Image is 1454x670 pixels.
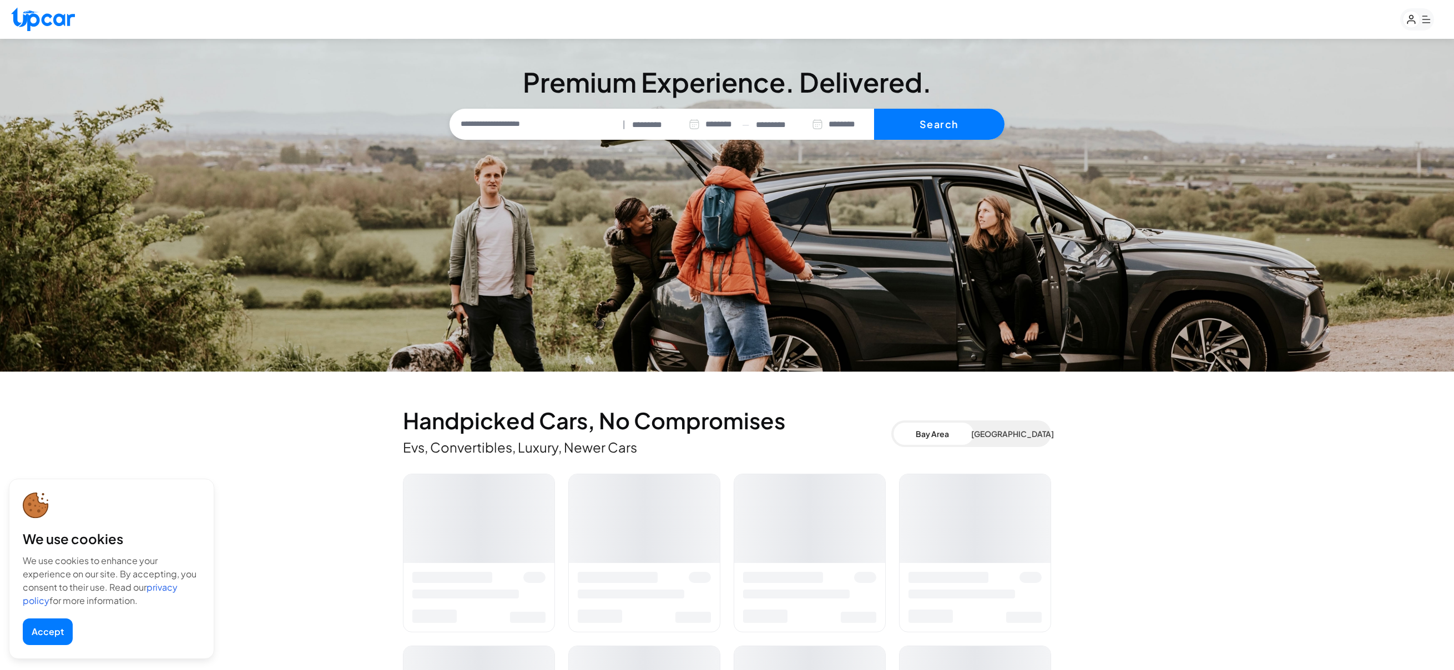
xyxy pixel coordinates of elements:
button: Accept [23,618,73,645]
div: We use cookies [23,530,200,547]
img: Upcar Logo [11,7,75,31]
button: [GEOGRAPHIC_DATA] [971,423,1049,445]
span: — [742,118,749,131]
img: cookie-icon.svg [23,493,49,519]
h2: Handpicked Cars, No Compromises [403,412,891,429]
p: Evs, Convertibles, Luxury, Newer Cars [403,438,891,456]
h3: Premium Experience. Delivered. [450,69,1004,95]
span: | [623,118,625,131]
button: Search [874,109,1004,140]
div: We use cookies to enhance your experience on our site. By accepting, you consent to their use. Re... [23,554,200,607]
button: Bay Area [893,423,971,445]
